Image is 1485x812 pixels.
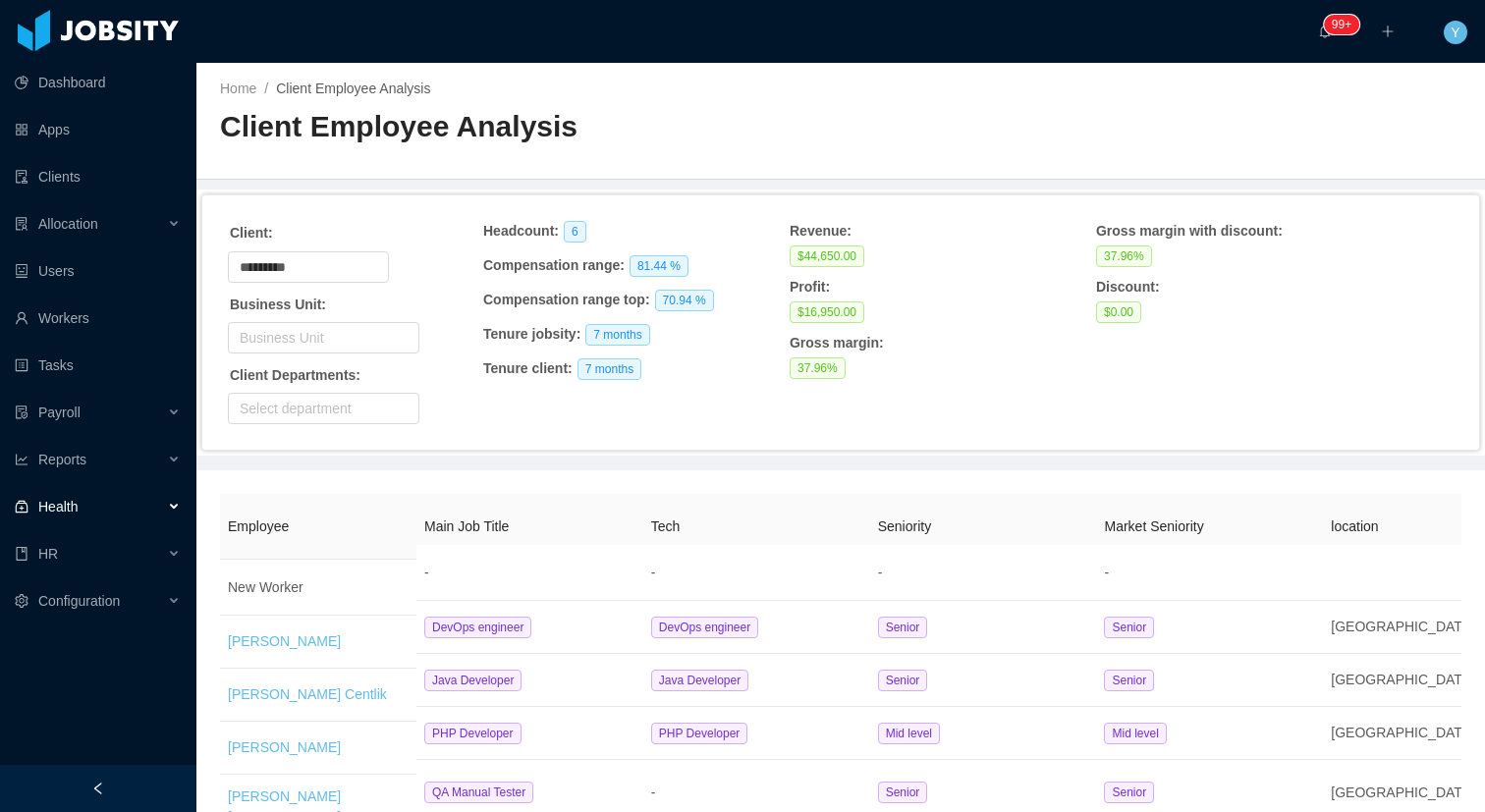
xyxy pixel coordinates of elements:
[1104,617,1154,638] span: Senior
[790,335,884,351] strong: Gross margin :
[264,81,268,96] span: /
[1096,223,1283,239] strong: Gross margin with discount :
[651,518,681,534] span: Tech
[424,565,429,580] span: -
[424,723,522,744] span: PHP Developer
[220,107,841,147] h2: Client Employee Analysis
[38,216,98,232] span: Allocation
[1331,672,1474,687] span: [GEOGRAPHIC_DATA]
[1104,670,1154,691] span: Senior
[276,81,430,96] a: Client Employee Analysis
[1096,245,1152,267] span: 37.96 %
[790,223,852,239] strong: Revenue :
[15,346,181,385] a: icon: profileTasks
[878,617,928,638] span: Senior
[15,110,181,149] a: icon: appstoreApps
[15,547,28,561] i: icon: book
[424,518,509,534] span: Main Job Title
[878,782,928,803] span: Senior
[790,245,864,267] span: $44,650.00
[228,579,303,595] span: New Worker
[220,81,256,96] a: Home
[790,357,846,379] span: 37.96 %
[38,546,58,562] span: HR
[651,670,748,691] span: Java Developer
[230,225,273,241] strong: Client:
[1331,785,1474,800] span: [GEOGRAPHIC_DATA]
[240,328,399,348] div: Business Unit
[878,670,928,691] span: Senior
[15,63,181,102] a: icon: pie-chartDashboard
[651,617,758,638] span: DevOps engineer
[15,251,181,291] a: icon: robotUsers
[424,617,531,638] span: DevOps engineer
[15,217,28,231] i: icon: solution
[228,739,341,755] a: [PERSON_NAME]
[1096,301,1141,323] span: $0.00
[878,723,940,744] span: Mid level
[15,500,28,514] i: icon: medicine-box
[228,686,387,702] a: [PERSON_NAME] Centlik
[15,594,28,608] i: icon: setting
[15,453,28,466] i: icon: line-chart
[228,518,289,534] span: Employee
[240,399,399,418] div: Select department
[630,255,688,277] span: 81.44 %
[38,405,81,420] span: Payroll
[651,785,656,800] span: -
[564,221,586,243] span: 6
[1451,21,1459,44] span: Y
[651,565,656,580] span: -
[483,257,625,273] strong: Compensation range :
[424,782,533,803] span: QA Manual Tester
[38,452,86,467] span: Reports
[1331,619,1474,634] span: [GEOGRAPHIC_DATA]
[878,518,931,534] span: Seniority
[1331,725,1474,740] span: [GEOGRAPHIC_DATA]
[790,301,864,323] span: $16,950.00
[1318,25,1332,38] i: icon: bell
[1096,279,1160,295] strong: Discount :
[1104,723,1166,744] span: Mid level
[577,358,641,380] span: 7 months
[230,367,360,383] strong: Client Departments:
[483,292,650,307] strong: Compensation range top :
[585,324,649,346] span: 7 months
[878,565,883,580] span: -
[1324,15,1359,34] sup: 431
[1104,518,1203,534] span: Market Seniority
[38,499,78,514] span: Health
[230,297,326,312] strong: Business Unit:
[1104,782,1154,803] span: Senior
[651,723,748,744] span: PHP Developer
[228,633,341,649] a: [PERSON_NAME]
[1331,518,1378,534] span: location
[15,157,181,196] a: icon: auditClients
[790,279,830,295] strong: Profit :
[483,326,580,342] strong: Tenure jobsity :
[15,406,28,419] i: icon: file-protect
[483,360,573,376] strong: Tenure client :
[655,290,714,311] span: 70.94 %
[1104,565,1109,580] span: -
[15,298,181,338] a: icon: userWorkers
[424,670,522,691] span: Java Developer
[38,593,120,609] span: Configuration
[1381,25,1395,38] i: icon: plus
[483,223,559,239] strong: Headcount :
